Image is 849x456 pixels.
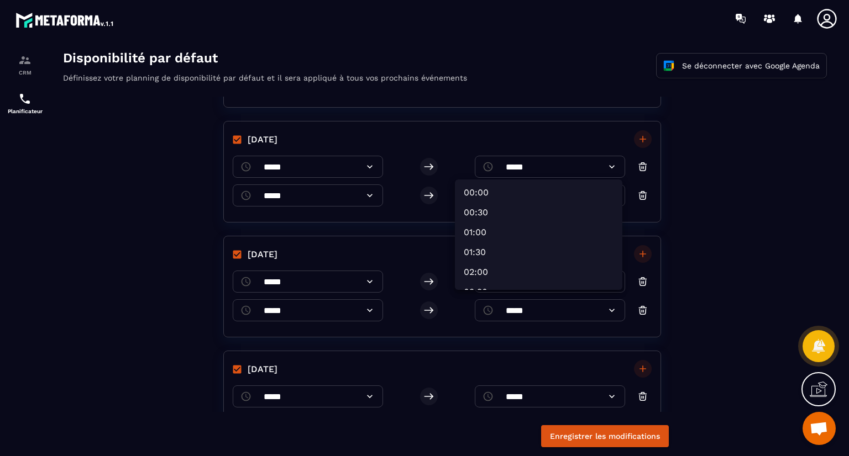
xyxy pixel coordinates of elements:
a: schedulerschedulerPlanificateur [3,84,47,123]
p: CRM [3,70,47,76]
a: Ouvrir le chat [803,412,836,445]
a: formationformationCRM [3,45,47,84]
li: 02:30 [407,235,570,253]
li: 02:00 [407,215,570,233]
img: formation [18,54,32,67]
li: 01:30 [407,195,570,213]
p: Planificateur [3,108,47,114]
li: 00:00 [407,136,570,153]
li: 00:30 [407,156,570,173]
img: logo [15,10,115,30]
img: scheduler [18,92,32,105]
li: 01:00 [407,176,570,193]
